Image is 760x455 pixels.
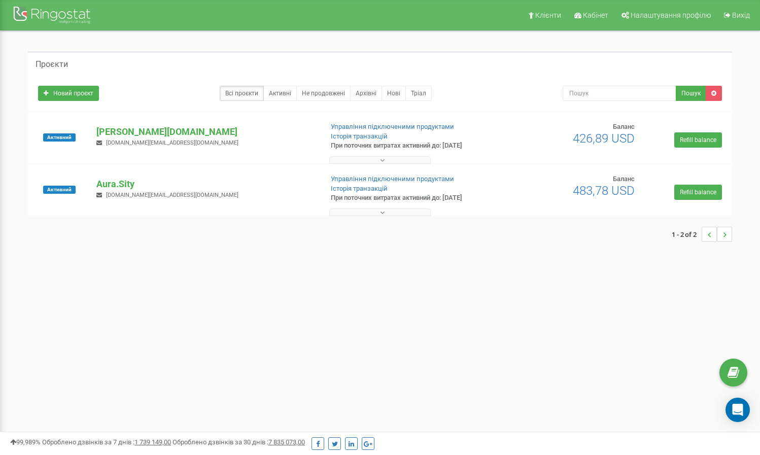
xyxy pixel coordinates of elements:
span: 1 - 2 of 2 [672,227,702,242]
span: Баланс [613,175,635,183]
p: [PERSON_NAME][DOMAIN_NAME] [96,125,314,138]
a: Активні [263,86,297,101]
a: Історія транзакцій [331,132,388,140]
span: [DOMAIN_NAME][EMAIL_ADDRESS][DOMAIN_NAME] [106,192,238,198]
span: Клієнти [535,11,561,19]
a: Не продовжені [296,86,351,101]
span: Кабінет [583,11,608,19]
img: Ringostat Logo [13,4,94,28]
a: Новий проєкт [38,86,99,101]
span: Оброблено дзвінків за 7 днів : [42,438,171,446]
div: Open Intercom Messenger [726,398,750,422]
u: 7 835 073,00 [268,438,305,446]
span: 99,989% [10,438,41,446]
p: При поточних витратах активний до: [DATE] [331,193,491,203]
span: Баланс [613,123,635,130]
span: Оброблено дзвінків за 30 днів : [172,438,305,446]
a: Історія транзакцій [331,185,388,192]
span: Активний [43,133,76,142]
input: Пошук [563,86,677,101]
span: 426,89 USD [573,131,635,146]
p: При поточних витратах активний до: [DATE] [331,141,491,151]
p: Aura.Sity [96,178,314,191]
h5: Проєкти [36,60,68,69]
a: Управління підключеними продуктами [331,123,454,130]
span: Налаштування профілю [631,11,711,19]
a: Всі проєкти [220,86,264,101]
nav: ... [672,217,732,252]
button: Пошук [676,86,706,101]
span: Вихід [732,11,750,19]
a: Управління підключеними продуктами [331,175,454,183]
a: Refill balance [674,132,722,148]
span: 483,78 USD [573,184,635,198]
a: Архівні [350,86,382,101]
a: Тріал [405,86,432,101]
a: Refill balance [674,185,722,200]
span: [DOMAIN_NAME][EMAIL_ADDRESS][DOMAIN_NAME] [106,139,238,146]
span: Активний [43,186,76,194]
a: Нові [382,86,406,101]
u: 1 739 149,00 [134,438,171,446]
